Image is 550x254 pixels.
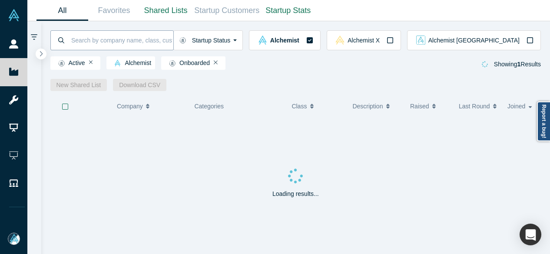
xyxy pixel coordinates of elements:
[50,79,107,91] button: New Shared List
[70,30,173,50] input: Search by company name, class, customer, one-liner or category
[407,30,541,50] button: alchemist_aj Vault LogoAlchemist [GEOGRAPHIC_DATA]
[262,0,314,21] a: Startup Stats
[258,36,267,45] img: alchemist Vault Logo
[117,97,181,115] button: Company
[192,0,262,21] a: Startup Customers
[8,9,20,21] img: Alchemist Vault Logo
[169,60,176,67] img: Startup status
[214,59,218,65] button: Remove Filter
[270,37,299,43] span: Alchemist
[335,36,345,45] img: alchemistx Vault Logo
[352,97,383,115] span: Description
[410,97,450,115] button: Raised
[88,0,140,21] a: Favorites
[194,103,224,110] span: Categories
[494,61,541,68] span: Showing Results
[292,97,339,115] button: Class
[517,61,521,68] strong: 1
[459,97,498,115] button: Last Round
[89,59,93,65] button: Remove Filter
[36,0,88,21] a: All
[58,60,65,67] img: Startup status
[165,60,210,67] span: Onboarded
[110,60,151,67] span: Alchemist
[8,233,20,245] img: Mia Scott's Account
[410,97,429,115] span: Raised
[537,101,550,141] a: Report a bug!
[113,79,166,91] button: Download CSV
[327,30,401,50] button: alchemistx Vault LogoAlchemist X
[292,97,307,115] span: Class
[249,30,320,50] button: alchemist Vault LogoAlchemist
[352,97,401,115] button: Description
[140,0,192,21] a: Shared Lists
[428,37,520,43] span: Alchemist [GEOGRAPHIC_DATA]
[348,37,380,43] span: Alchemist X
[459,97,490,115] span: Last Round
[173,30,243,50] button: Startup Status
[416,36,425,45] img: alchemist_aj Vault Logo
[507,97,535,115] button: Joined
[179,37,186,44] img: Startup status
[54,60,85,67] span: Active
[272,189,319,199] p: Loading results...
[507,97,525,115] span: Joined
[117,97,143,115] span: Company
[114,60,121,66] img: alchemist Vault Logo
